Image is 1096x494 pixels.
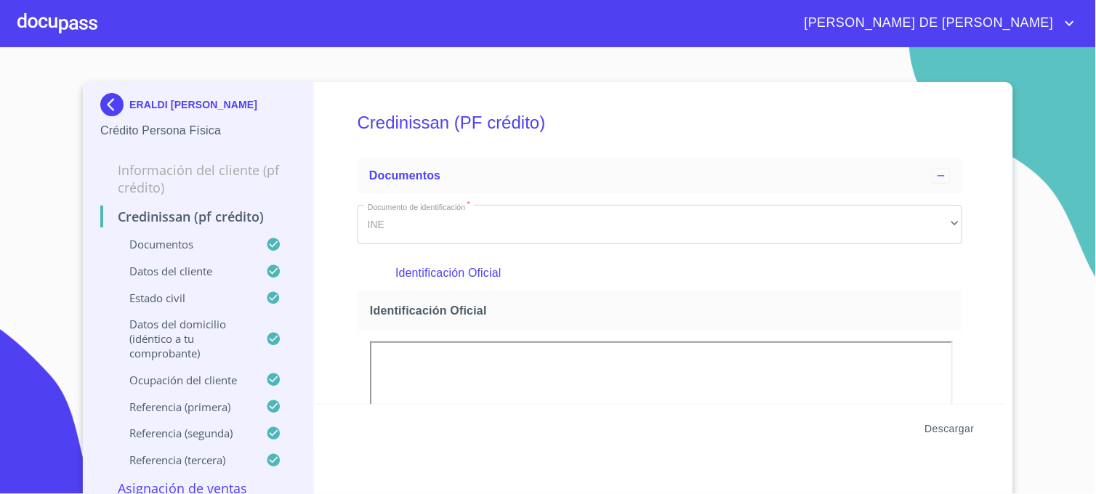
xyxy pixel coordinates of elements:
p: Referencia (primera) [100,400,266,414]
img: Docupass spot blue [100,93,129,116]
p: Documentos [100,237,266,251]
div: Documentos [358,158,962,193]
p: Estado Civil [100,291,266,305]
button: account of current user [794,12,1079,35]
p: Crédito Persona Física [100,122,296,139]
p: Referencia (tercera) [100,453,266,467]
h5: Credinissan (PF crédito) [358,93,962,153]
p: Información del cliente (PF crédito) [100,161,296,196]
p: ERALDI [PERSON_NAME] [129,99,257,110]
p: Referencia (segunda) [100,426,266,440]
button: Descargar [919,416,980,442]
p: Ocupación del Cliente [100,373,266,387]
p: Credinissan (PF crédito) [100,208,296,225]
span: Descargar [925,420,975,438]
div: ERALDI [PERSON_NAME] [100,93,296,122]
div: INE [358,205,962,244]
span: [PERSON_NAME] DE [PERSON_NAME] [794,12,1061,35]
span: Documentos [369,169,440,182]
p: Identificación Oficial [395,264,924,282]
span: Identificación Oficial [370,303,956,318]
p: Datos del domicilio (idéntico a tu comprobante) [100,317,266,360]
p: Datos del cliente [100,264,266,278]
